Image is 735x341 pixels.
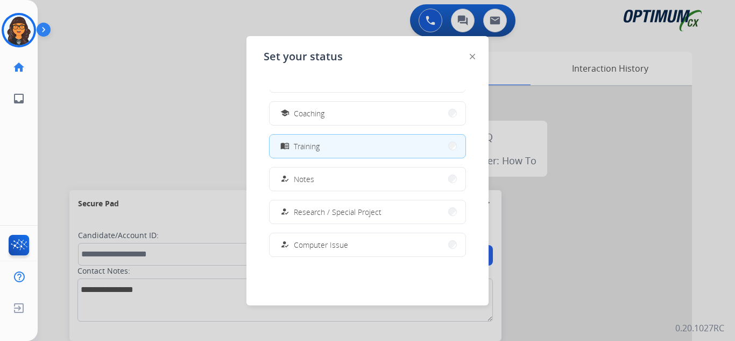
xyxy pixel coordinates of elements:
[12,61,25,74] mat-icon: home
[280,175,289,184] mat-icon: how_to_reg
[294,239,348,250] span: Computer Issue
[280,207,289,217] mat-icon: how_to_reg
[294,141,320,152] span: Training
[294,173,314,185] span: Notes
[270,102,465,125] button: Coaching
[12,92,25,105] mat-icon: inbox
[280,109,289,118] mat-icon: school
[270,135,465,158] button: Training
[280,142,289,151] mat-icon: menu_book
[270,233,465,256] button: Computer Issue
[270,168,465,191] button: Notes
[280,240,289,249] mat-icon: how_to_reg
[4,15,34,45] img: avatar
[270,200,465,224] button: Research / Special Project
[294,206,381,218] span: Research / Special Project
[470,54,475,59] img: close-button
[294,108,324,119] span: Coaching
[264,49,343,64] span: Set your status
[675,322,724,335] p: 0.20.1027RC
